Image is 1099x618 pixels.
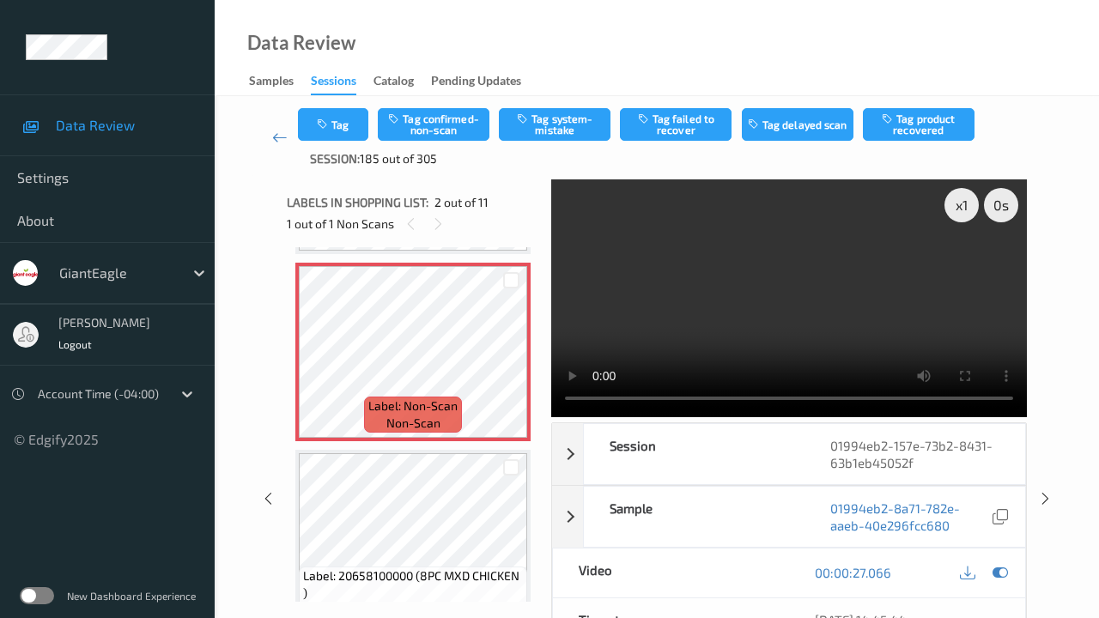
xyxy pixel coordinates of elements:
span: 2 out of 11 [434,194,489,211]
button: Tag [298,108,368,141]
div: Video [553,548,789,597]
span: 185 out of 305 [360,150,437,167]
div: 1 out of 1 Non Scans [287,213,539,234]
a: 01994eb2-8a71-782e-aaeb-40e296fcc680 [830,500,989,534]
div: Samples [249,72,294,94]
button: Tag failed to recover [620,108,732,141]
div: 0 s [984,188,1018,222]
span: non-scan [386,415,440,432]
button: Tag system-mistake [499,108,610,141]
div: Sample [584,487,805,547]
div: x 1 [944,188,979,222]
a: 00:00:27.066 [815,564,891,581]
span: Label: Non-Scan [368,397,458,415]
a: Sessions [311,70,373,95]
span: Session: [310,150,360,167]
div: Sample01994eb2-8a71-782e-aaeb-40e296fcc680 [552,486,1026,548]
a: Catalog [373,70,431,94]
button: Tag delayed scan [742,108,853,141]
a: Samples [249,70,311,94]
a: Pending Updates [431,70,538,94]
div: Pending Updates [431,72,521,94]
div: Data Review [247,34,355,51]
button: Tag confirmed-non-scan [378,108,489,141]
button: Tag product recovered [863,108,975,141]
div: Catalog [373,72,414,94]
div: Session [584,424,805,484]
div: Sessions [311,72,356,95]
div: 01994eb2-157e-73b2-8431-63b1eb45052f [805,424,1025,484]
span: Label: 20658100000 (8PC MXD CHICKEN ) [303,567,523,602]
span: Labels in shopping list: [287,194,428,211]
div: Session01994eb2-157e-73b2-8431-63b1eb45052f [552,423,1026,485]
